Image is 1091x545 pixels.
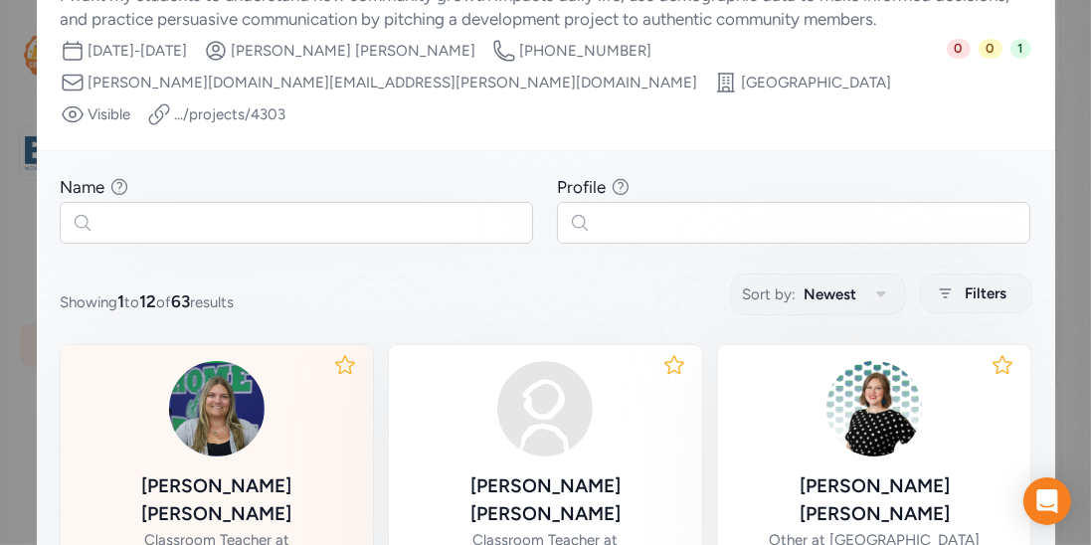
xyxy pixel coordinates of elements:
[89,73,698,92] span: [PERSON_NAME][DOMAIN_NAME][EMAIL_ADDRESS][PERSON_NAME][DOMAIN_NAME]
[966,281,1007,305] span: Filters
[77,472,358,528] div: [PERSON_NAME] [PERSON_NAME]
[232,41,476,61] span: [PERSON_NAME] [PERSON_NAME]
[979,39,1002,59] span: 0
[140,291,157,311] span: 12
[1010,39,1031,59] span: 1
[497,361,593,456] img: avatar38fbb18c.svg
[61,175,105,199] div: Name
[734,472,1015,528] div: [PERSON_NAME] [PERSON_NAME]
[558,175,607,199] div: Profile
[1023,477,1071,525] div: Open Intercom Messenger
[730,273,906,315] button: Sort by:Newest
[172,291,191,311] span: 63
[826,361,922,456] img: L0T4gwDmRamowUAsDkZN
[61,289,235,313] span: Showing to of results
[175,104,286,124] a: .../projects/4303
[947,39,971,59] span: 0
[805,282,857,306] span: Newest
[169,361,265,456] img: CcSg2chRTu6Dh2RwuTKu
[89,41,188,61] span: [DATE] - [DATE]
[405,472,686,528] div: [PERSON_NAME] [PERSON_NAME]
[743,282,797,306] span: Sort by:
[118,291,125,311] span: 1
[742,73,892,92] span: [GEOGRAPHIC_DATA]
[520,41,652,61] span: [PHONE_NUMBER]
[89,104,131,124] span: Visible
